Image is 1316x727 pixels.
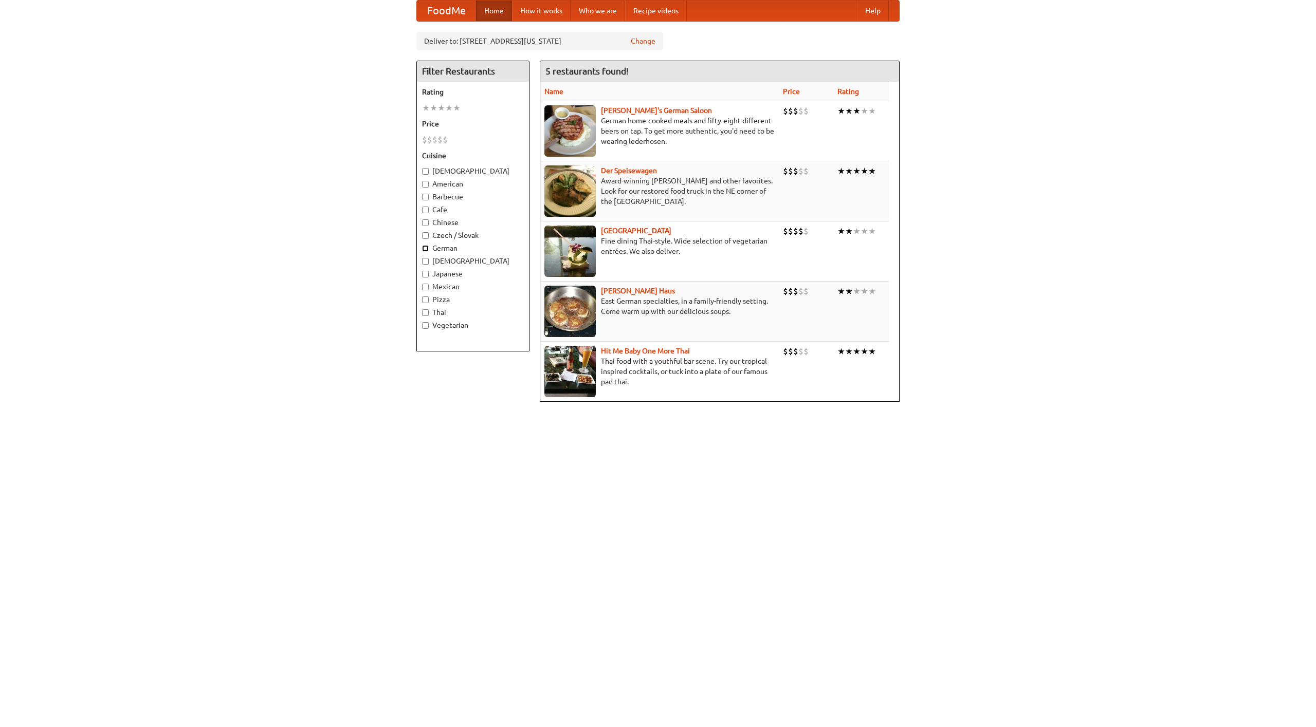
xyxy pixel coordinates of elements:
input: Mexican [422,284,429,290]
li: $ [443,134,448,145]
li: $ [793,286,798,297]
li: $ [798,165,803,177]
h5: Cuisine [422,151,524,161]
li: ★ [868,226,876,237]
li: $ [788,105,793,117]
label: [DEMOGRAPHIC_DATA] [422,166,524,176]
li: $ [793,346,798,357]
input: [DEMOGRAPHIC_DATA] [422,168,429,175]
a: Home [476,1,512,21]
p: Award-winning [PERSON_NAME] and other favorites. Look for our restored food truck in the NE corne... [544,176,775,207]
ng-pluralize: 5 restaurants found! [545,66,629,76]
li: ★ [868,165,876,177]
li: ★ [845,226,853,237]
h5: Rating [422,87,524,97]
li: ★ [868,346,876,357]
li: $ [798,346,803,357]
li: ★ [837,105,845,117]
li: $ [783,165,788,177]
li: $ [793,105,798,117]
li: ★ [845,286,853,297]
img: babythai.jpg [544,346,596,397]
a: [PERSON_NAME] Haus [601,287,675,295]
input: Pizza [422,296,429,303]
li: ★ [853,346,861,357]
li: ★ [837,226,845,237]
li: $ [427,134,432,145]
label: Pizza [422,294,524,305]
li: ★ [437,102,445,114]
a: Der Speisewagen [601,166,657,175]
li: $ [793,165,798,177]
li: ★ [845,165,853,177]
li: ★ [837,165,845,177]
img: esthers.jpg [544,105,596,157]
input: Vegetarian [422,322,429,329]
input: German [422,245,429,252]
li: $ [798,105,803,117]
li: ★ [861,226,868,237]
li: $ [798,226,803,237]
label: Chinese [422,217,524,228]
li: $ [798,286,803,297]
li: $ [803,105,809,117]
li: $ [788,226,793,237]
a: Recipe videos [625,1,687,21]
p: East German specialties, in a family-friendly setting. Come warm up with our delicious soups. [544,296,775,316]
a: Price [783,87,800,96]
li: $ [783,286,788,297]
li: ★ [853,165,861,177]
a: How it works [512,1,571,21]
a: Rating [837,87,859,96]
input: Japanese [422,271,429,277]
li: ★ [445,102,453,114]
li: $ [803,346,809,357]
li: $ [788,286,793,297]
li: ★ [861,165,868,177]
a: FoodMe [417,1,476,21]
li: $ [803,286,809,297]
li: ★ [853,226,861,237]
label: [DEMOGRAPHIC_DATA] [422,256,524,266]
label: Czech / Slovak [422,230,524,240]
li: ★ [868,105,876,117]
input: American [422,181,429,188]
li: ★ [845,105,853,117]
a: [GEOGRAPHIC_DATA] [601,227,671,235]
a: Hit Me Baby One More Thai [601,347,690,355]
label: Japanese [422,269,524,279]
li: $ [437,134,443,145]
img: satay.jpg [544,226,596,277]
h5: Price [422,119,524,129]
img: kohlhaus.jpg [544,286,596,337]
li: ★ [422,102,430,114]
p: Fine dining Thai-style. Wide selection of vegetarian entrées. We also deliver. [544,236,775,256]
li: $ [793,226,798,237]
li: ★ [853,286,861,297]
li: ★ [868,286,876,297]
label: American [422,179,524,189]
li: ★ [430,102,437,114]
li: $ [788,165,793,177]
label: Barbecue [422,192,524,202]
li: $ [783,105,788,117]
li: $ [803,226,809,237]
li: $ [783,226,788,237]
input: Barbecue [422,194,429,200]
h4: Filter Restaurants [417,61,529,82]
li: ★ [861,105,868,117]
a: Help [857,1,889,21]
input: Chinese [422,219,429,226]
label: Vegetarian [422,320,524,330]
label: German [422,243,524,253]
label: Cafe [422,204,524,215]
li: $ [803,165,809,177]
li: $ [422,134,427,145]
a: Change [631,36,655,46]
li: ★ [861,346,868,357]
img: speisewagen.jpg [544,165,596,217]
input: Thai [422,309,429,316]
